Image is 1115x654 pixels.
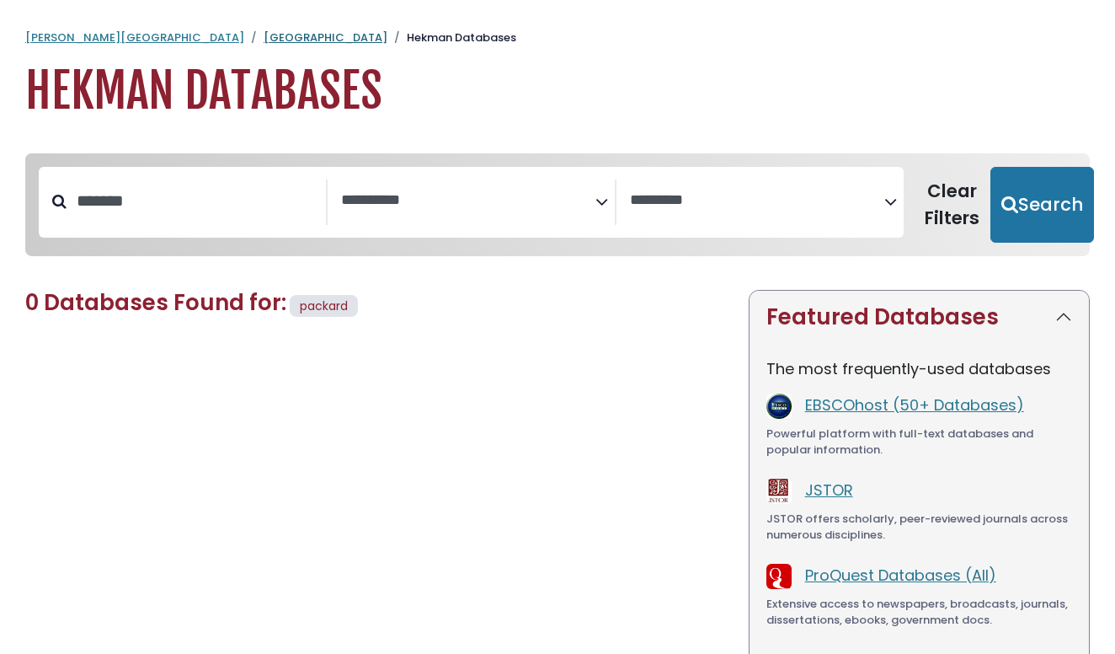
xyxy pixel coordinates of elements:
[67,187,326,215] input: Search database by title or keyword
[766,596,1072,629] div: Extensive access to newspapers, broadcasts, journals, dissertations, ebooks, government docs.
[25,29,244,46] a: [PERSON_NAME][GEOGRAPHIC_DATA]
[25,153,1090,256] nav: Search filters
[300,298,348,314] span: packard
[25,63,1090,120] h1: Hekman Databases
[805,394,1024,415] a: EBSCOhost (50+ Databases)
[805,480,853,501] a: JSTOR
[25,29,1090,46] nav: breadcrumb
[25,287,286,318] span: 0 Databases Found for:
[805,565,996,586] a: ProQuest Databases (All)
[387,29,516,46] li: Hekman Databases
[264,29,387,46] a: [GEOGRAPHIC_DATA]
[766,426,1072,458] div: Powerful platform with full-text databases and popular information.
[766,357,1072,380] p: The most frequently-used databases
[914,167,990,243] button: Clear Filters
[750,291,1089,344] button: Featured Databases
[766,511,1072,544] div: JSTOR offers scholarly, peer-reviewed journals across numerous disciplines.
[341,192,595,210] textarea: Search
[990,167,1094,243] button: Submit for Search Results
[630,192,884,210] textarea: Search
